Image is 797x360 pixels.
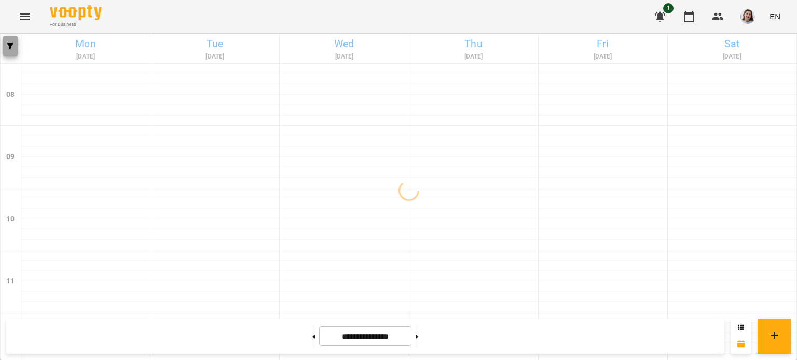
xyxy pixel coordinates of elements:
[6,151,15,163] h6: 09
[740,9,755,24] img: 6242ec16dc90ad4268c72ceab8d6e351.jpeg
[50,5,102,20] img: Voopty Logo
[540,52,666,62] h6: [DATE]
[663,3,674,13] span: 1
[152,36,278,52] h6: Tue
[12,4,37,29] button: Menu
[6,213,15,225] h6: 10
[23,36,148,52] h6: Mon
[669,52,795,62] h6: [DATE]
[152,52,278,62] h6: [DATE]
[281,52,407,62] h6: [DATE]
[6,276,15,287] h6: 11
[765,7,785,26] button: EN
[540,36,666,52] h6: Fri
[281,36,407,52] h6: Wed
[23,52,148,62] h6: [DATE]
[50,21,102,28] span: For Business
[411,36,537,52] h6: Thu
[411,52,537,62] h6: [DATE]
[669,36,795,52] h6: Sat
[769,11,780,22] span: EN
[6,89,15,100] h6: 08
